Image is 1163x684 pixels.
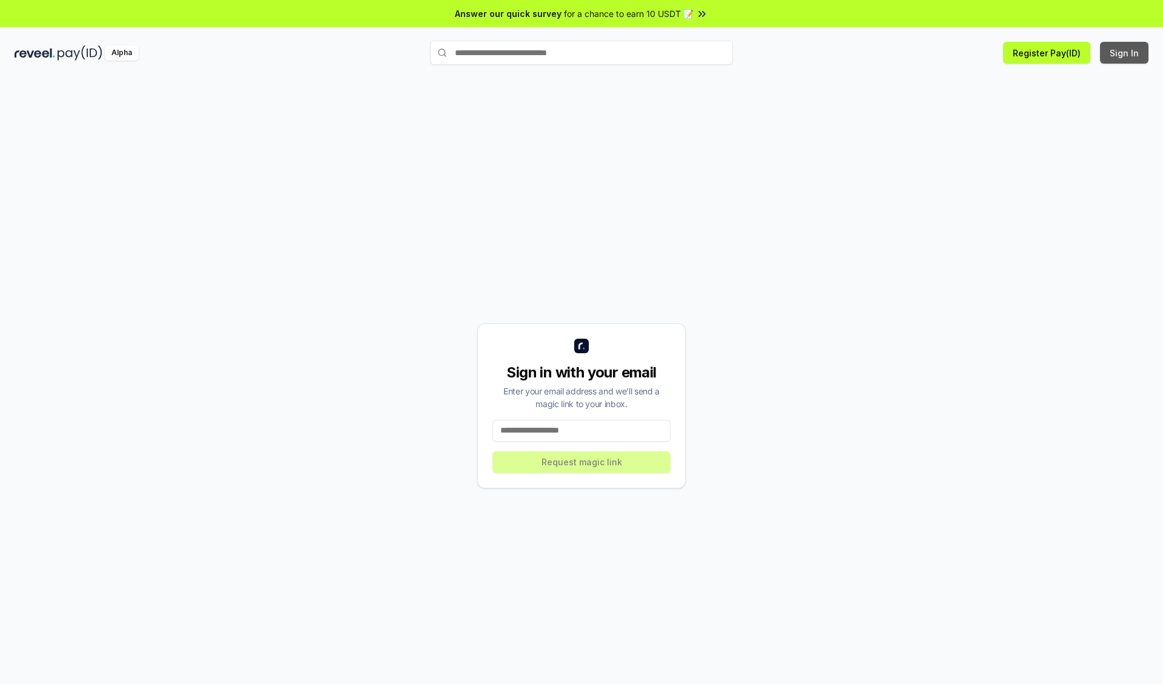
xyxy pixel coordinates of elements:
[492,385,671,410] div: Enter your email address and we’ll send a magic link to your inbox.
[1003,42,1090,64] button: Register Pay(ID)
[492,363,671,382] div: Sign in with your email
[58,45,102,61] img: pay_id
[105,45,139,61] div: Alpha
[455,7,562,20] span: Answer our quick survey
[564,7,694,20] span: for a chance to earn 10 USDT 📝
[15,45,55,61] img: reveel_dark
[574,339,589,353] img: logo_small
[1100,42,1148,64] button: Sign In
